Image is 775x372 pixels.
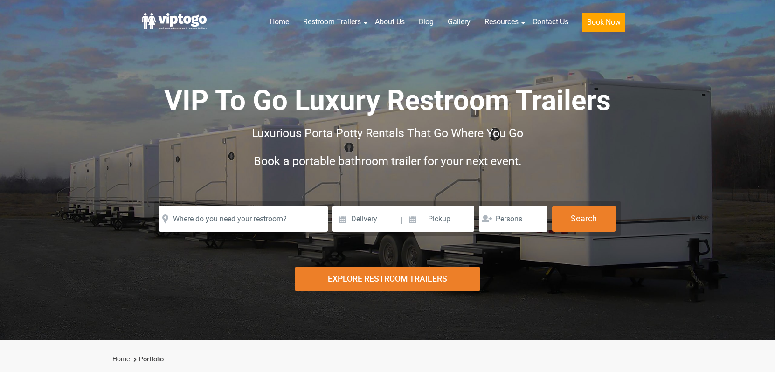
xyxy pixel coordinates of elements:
[368,12,412,32] a: About Us
[526,12,575,32] a: Contact Us
[252,126,523,140] span: Luxurious Porta Potty Rentals That Go Where You Go
[441,12,477,32] a: Gallery
[295,267,481,291] div: Explore Restroom Trailers
[582,13,625,32] button: Book Now
[575,12,632,37] a: Book Now
[552,206,616,232] button: Search
[401,206,402,235] span: |
[477,12,526,32] a: Resources
[412,12,441,32] a: Blog
[263,12,296,32] a: Home
[332,206,399,232] input: Delivery
[479,206,547,232] input: Persons
[164,84,611,117] span: VIP To Go Luxury Restroom Trailers
[159,206,328,232] input: Where do you need your restroom?
[403,206,474,232] input: Pickup
[296,12,368,32] a: Restroom Trailers
[254,154,522,168] span: Book a portable bathroom trailer for your next event.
